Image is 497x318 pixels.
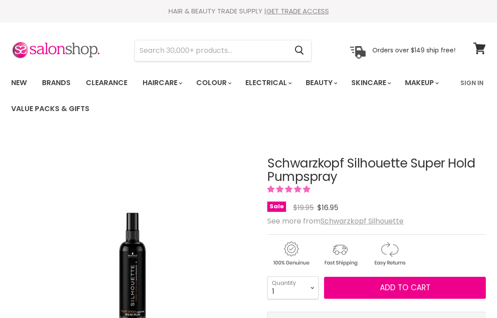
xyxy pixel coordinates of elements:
[267,240,315,267] img: genuine.gif
[455,73,489,92] a: Sign In
[267,276,319,299] select: Quantity
[79,73,134,92] a: Clearance
[135,40,312,61] form: Product
[266,6,329,16] a: GET TRADE ACCESS
[287,40,311,61] button: Search
[324,277,486,299] button: Add to cart
[136,73,188,92] a: Haircare
[317,202,338,213] span: $16.95
[345,73,396,92] a: Skincare
[299,73,343,92] a: Beauty
[316,240,364,267] img: shipping.gif
[372,46,455,54] p: Orders over $149 ship free!
[267,202,286,212] span: Sale
[35,73,77,92] a: Brands
[398,73,444,92] a: Makeup
[4,70,455,122] ul: Main menu
[4,73,34,92] a: New
[190,73,237,92] a: Colour
[267,216,404,226] span: See more from
[267,157,486,185] h1: Schwarzkopf Silhouette Super Hold Pumpspray
[380,282,430,293] span: Add to cart
[4,99,96,118] a: Value Packs & Gifts
[239,73,297,92] a: Electrical
[293,202,314,213] span: $19.95
[135,40,287,61] input: Search
[267,184,312,194] span: 5.00 stars
[366,240,413,267] img: returns.gif
[320,216,404,226] a: Schwarzkopf Silhouette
